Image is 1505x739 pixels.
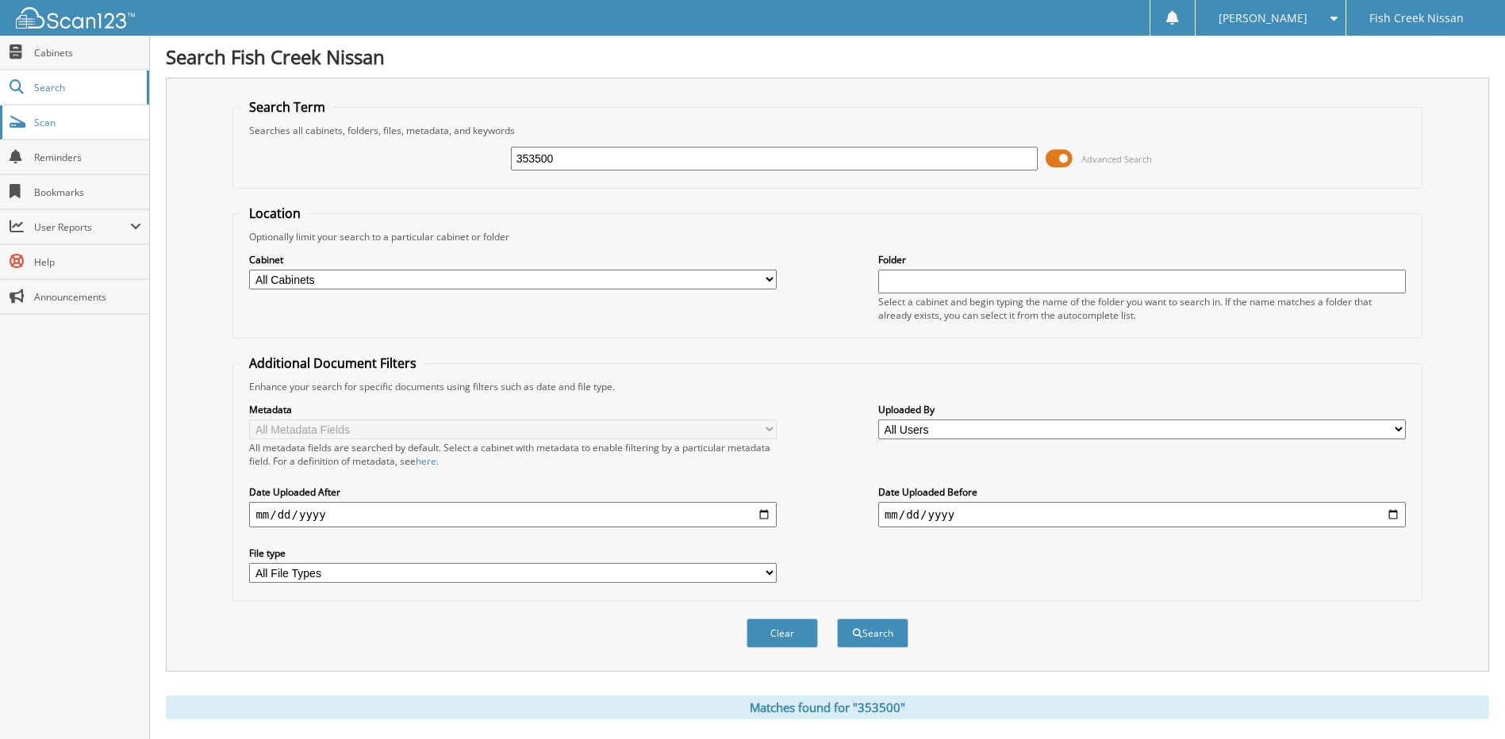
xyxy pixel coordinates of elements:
[249,546,777,560] label: File type
[878,253,1406,266] label: Folder
[241,98,333,116] legend: Search Term
[16,7,135,29] img: scan123-logo-white.svg
[166,695,1489,719] div: Matches found for "353500"
[416,454,436,468] a: here
[878,502,1406,527] input: end
[1219,13,1307,23] span: [PERSON_NAME]
[241,380,1413,393] div: Enhance your search for specific documents using filters such as date and file type.
[34,186,141,199] span: Bookmarks
[249,485,777,499] label: Date Uploaded After
[1426,663,1505,739] iframe: Chat Widget
[241,230,1413,243] div: Optionally limit your search to a particular cabinet or folder
[34,81,139,94] span: Search
[1081,153,1152,165] span: Advanced Search
[34,46,141,59] span: Cabinets
[249,441,777,468] div: All metadata fields are searched by default. Select a cabinet with metadata to enable filtering b...
[878,485,1406,499] label: Date Uploaded Before
[837,618,908,648] button: Search
[34,255,141,269] span: Help
[241,124,1413,137] div: Searches all cabinets, folders, files, metadata, and keywords
[166,44,1489,70] h1: Search Fish Creek Nissan
[747,618,818,648] button: Clear
[34,151,141,164] span: Reminders
[241,205,309,222] legend: Location
[249,403,777,416] label: Metadata
[241,354,424,372] legend: Additional Document Filters
[1369,13,1464,23] span: Fish Creek Nissan
[249,502,777,527] input: start
[878,295,1406,322] div: Select a cabinet and begin typing the name of the folder you want to search in. If the name match...
[249,253,777,266] label: Cabinet
[34,220,130,234] span: User Reports
[34,290,141,304] span: Announcements
[34,116,141,129] span: Scan
[878,403,1406,416] label: Uploaded By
